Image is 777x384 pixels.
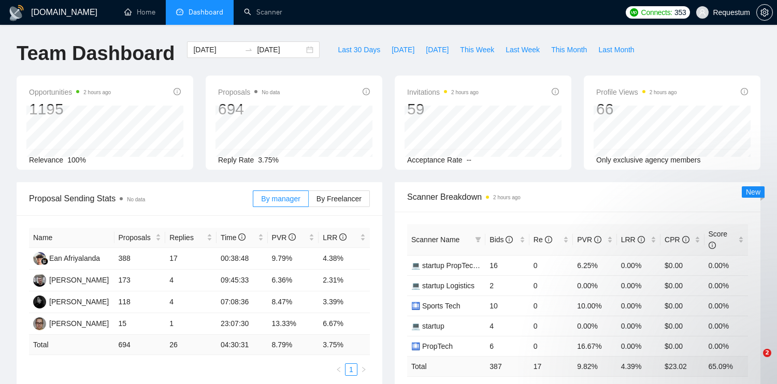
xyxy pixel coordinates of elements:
[29,99,111,119] div: 1195
[316,195,362,203] span: By Freelancer
[529,336,573,356] td: 0
[244,8,282,17] a: searchScanner
[756,4,773,21] button: setting
[660,255,704,275] td: $0.00
[493,195,521,200] time: 2 hours ago
[346,364,357,375] a: 1
[268,335,319,355] td: 8.79 %
[573,255,616,275] td: 6.25%
[29,335,114,355] td: Total
[319,291,370,313] td: 3.39%
[165,228,217,248] th: Replies
[475,237,481,243] span: filter
[33,319,109,327] a: IK[PERSON_NAME]
[165,313,217,335] td: 1
[709,242,716,249] span: info-circle
[674,7,686,18] span: 353
[529,296,573,316] td: 0
[467,156,471,164] span: --
[174,88,181,95] span: info-circle
[621,235,645,244] span: LRR
[407,190,748,203] span: Scanner Breakdown
[363,88,370,95] span: info-circle
[124,8,155,17] a: homeHome
[114,291,166,313] td: 118
[268,313,319,335] td: 13.33%
[217,270,268,291] td: 09:45:33
[473,232,483,247] span: filter
[268,270,319,291] td: 6.36%
[709,230,728,249] span: Score
[650,90,677,95] time: 2 hours ago
[258,156,279,164] span: 3.75%
[165,270,217,291] td: 4
[573,296,616,316] td: 10.00%
[49,274,109,286] div: [PERSON_NAME]
[756,8,773,17] a: setting
[33,254,100,262] a: EAEan Afriyalanda
[454,41,500,58] button: This Week
[682,236,689,243] span: info-circle
[426,44,449,55] span: [DATE]
[114,335,166,355] td: 694
[218,156,254,164] span: Reply Rate
[617,275,660,296] td: 0.00%
[244,46,253,54] span: swap-right
[361,366,367,373] span: right
[411,322,444,330] a: 💻 startup
[357,363,370,376] li: Next Page
[357,363,370,376] button: right
[257,44,304,55] input: End date
[345,363,357,376] li: 1
[49,318,109,329] div: [PERSON_NAME]
[176,8,183,16] span: dashboard
[660,356,704,376] td: $ 23.02
[763,349,771,357] span: 2
[407,99,479,119] div: 59
[217,313,268,335] td: 23:07:30
[33,252,46,265] img: EA
[746,188,760,196] span: New
[238,233,246,241] span: info-circle
[573,275,616,296] td: 0.00%
[617,356,660,376] td: 4.39 %
[323,233,347,242] span: LRR
[630,8,638,17] img: upwork-logo.png
[33,274,46,287] img: VL
[193,44,240,55] input: Start date
[333,363,345,376] li: Previous Page
[217,291,268,313] td: 07:08:36
[485,356,529,376] td: 387
[506,44,540,55] span: Last Week
[451,90,479,95] time: 2 hours ago
[33,317,46,330] img: IK
[596,156,701,164] span: Only exclusive agency members
[218,99,280,119] div: 694
[332,41,386,58] button: Last 30 Days
[165,248,217,270] td: 17
[41,258,48,265] img: gigradar-bm.png
[165,335,217,355] td: 26
[29,228,114,248] th: Name
[594,236,601,243] span: info-circle
[49,296,109,307] div: [PERSON_NAME]
[638,236,645,243] span: info-circle
[704,255,748,275] td: 0.00%
[407,86,479,98] span: Invitations
[289,233,296,241] span: info-circle
[485,275,529,296] td: 2
[262,90,280,95] span: No data
[407,356,485,376] td: Total
[641,7,672,18] span: Connects:
[577,235,601,244] span: PVR
[114,313,166,335] td: 15
[411,302,461,310] a: 🛄 Sports Tech
[319,335,370,355] td: 3.75 %
[319,313,370,335] td: 6.67%
[598,44,634,55] span: Last Month
[460,44,494,55] span: This Week
[529,255,573,275] td: 0
[704,275,748,296] td: 0.00%
[593,41,640,58] button: Last Month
